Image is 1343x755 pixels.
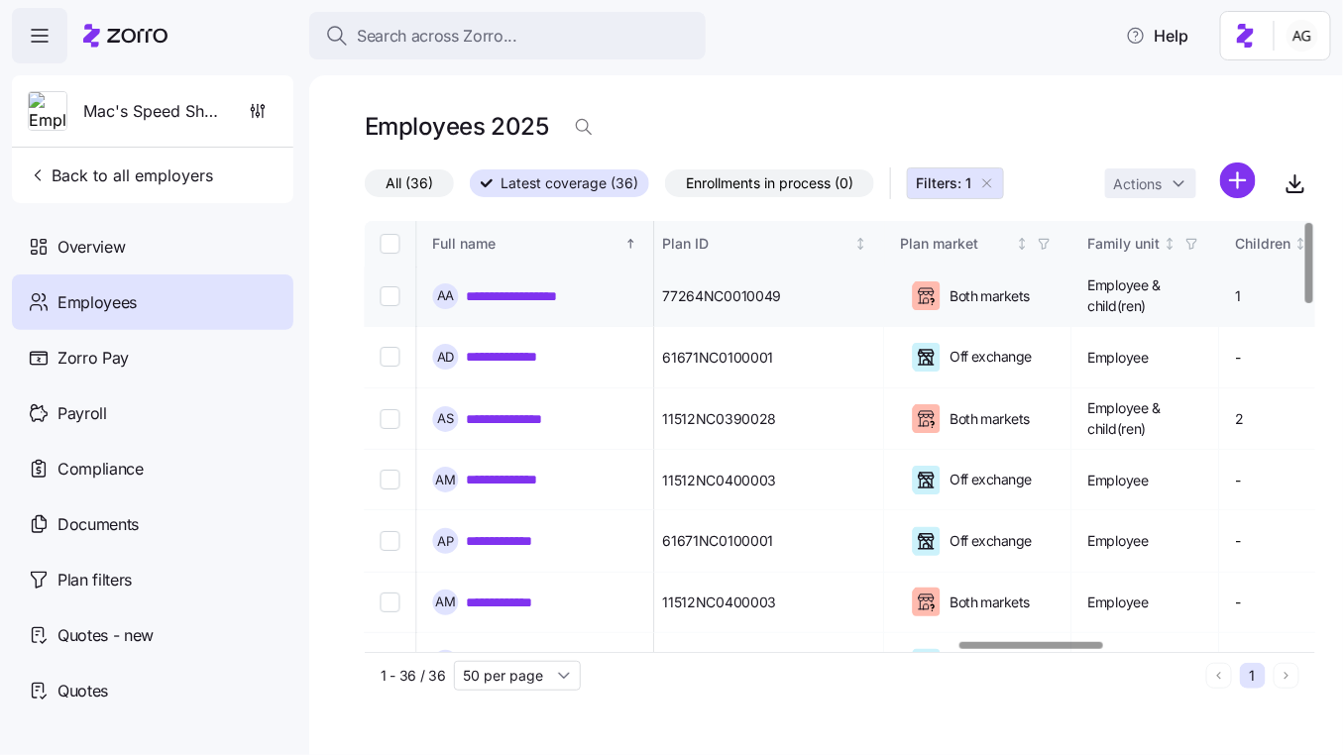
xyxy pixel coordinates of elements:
span: A A [437,289,455,302]
th: Full nameSorted ascending [417,221,655,267]
a: Plan filters [12,552,293,607]
div: Not sorted [854,237,868,251]
span: Latest coverage (36) [501,170,638,196]
a: Documents [12,496,293,552]
span: 77264NC0010049 [663,286,782,306]
div: Not sorted [1164,237,1177,251]
button: Previous page [1206,663,1232,689]
input: Select record 6 [381,593,400,612]
span: A P [438,535,455,548]
th: Plan IDNot sorted [647,221,885,267]
a: Employees [12,274,293,330]
svg: add icon [1220,162,1256,198]
button: Filters: 1 [907,167,1004,199]
div: Not sorted [1016,237,1030,251]
button: 1 [1240,663,1266,689]
span: Both markets [945,286,1031,306]
span: Employee [1088,593,1150,612]
span: 1 [1236,286,1242,306]
div: Not sorted [1294,237,1308,251]
input: Select record 1 [381,286,400,306]
span: Actions [1113,177,1162,191]
span: Overview [57,235,125,260]
button: Search across Zorro... [309,12,706,59]
a: Quotes [12,663,293,718]
span: Employee [1088,531,1150,551]
input: Select record 5 [381,531,400,551]
img: 5fc55c57e0610270ad857448bea2f2d5 [1287,20,1318,52]
h1: Employees 2025 [365,111,548,142]
span: Search across Zorro... [357,24,517,49]
div: Family unit [1088,233,1161,255]
button: Back to all employers [20,156,221,195]
span: 11512NC0390028 [663,409,777,429]
span: 11512NC0400003 [663,471,777,490]
input: Select all records [381,234,400,254]
span: Zorro Pay [57,346,129,371]
div: Children [1236,233,1291,255]
span: Employee & child(ren) [1088,275,1203,316]
span: Filters: 1 [916,173,971,193]
span: Quotes - new [57,623,154,648]
span: 61671NC0100001 [663,531,774,551]
span: Employee [1088,471,1150,490]
span: Employee [1088,348,1150,368]
span: 1 - 36 / 36 [381,666,446,686]
input: Select record 2 [381,347,400,367]
span: Mac's Speed Shop [83,99,222,124]
img: Employer logo [29,92,66,132]
span: 61671NC0100001 [663,348,774,368]
span: Plan filters [57,568,132,593]
button: Help [1110,16,1204,55]
span: Employee & child(ren) [1088,398,1203,439]
span: Quotes [57,679,108,703]
a: Overview [12,219,293,274]
input: Select record 3 [381,409,400,429]
a: Payroll [12,385,293,441]
div: Full name [433,233,621,255]
span: All (36) [386,170,433,196]
span: Documents [57,512,139,537]
span: A D [437,351,455,364]
span: 11512NC0400003 [663,593,777,612]
span: Off exchange [945,531,1033,551]
a: Zorro Pay [12,330,293,385]
a: Quotes - new [12,607,293,663]
span: Enrollments in process (0) [686,170,853,196]
th: Family unitNot sorted [1072,221,1220,267]
span: Both markets [945,593,1031,612]
button: Actions [1105,168,1196,198]
div: Sorted ascending [624,237,638,251]
span: Employees [57,290,137,315]
a: Compliance [12,441,293,496]
input: Select record 4 [381,470,400,489]
span: A M [436,595,457,608]
span: 2 [1236,409,1245,429]
span: Compliance [57,457,144,482]
button: Next page [1274,663,1299,689]
span: Back to all employers [28,163,213,187]
span: Off exchange [945,347,1033,367]
div: Plan market [901,233,1013,255]
span: Both markets [945,409,1031,429]
div: Plan ID [663,233,851,255]
span: A M [436,474,457,486]
span: Off exchange [945,470,1033,489]
span: Help [1126,24,1188,48]
th: Plan marketNot sorted [885,221,1072,267]
span: Payroll [57,401,107,426]
span: A S [438,412,455,425]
